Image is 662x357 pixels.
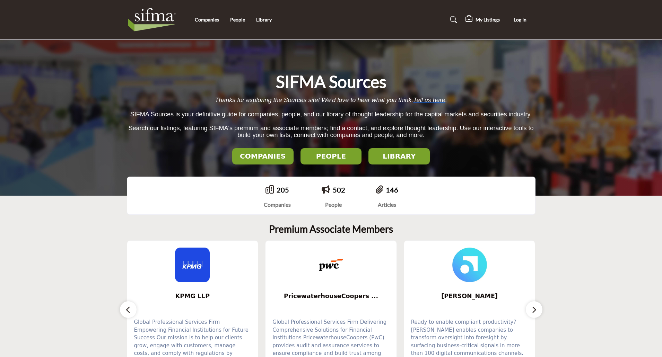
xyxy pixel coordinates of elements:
[368,148,430,164] button: LIBRARY
[371,152,428,160] h2: LIBRARY
[138,287,248,305] b: KPMG LLP
[376,200,398,209] div: Articles
[138,292,248,301] span: KPMG LLP
[514,17,526,23] span: Log In
[276,71,386,92] h1: SIFMA Sources
[277,186,289,194] a: 205
[413,97,445,104] a: Tell us here
[404,287,535,305] a: [PERSON_NAME]
[130,111,532,118] span: SIFMA Sources is your definitive guide for companies, people, and our library of thought leadersh...
[314,248,348,282] img: PricewaterhouseCoopers LLP
[230,17,245,23] a: People
[505,14,535,26] button: Log In
[264,200,291,209] div: Companies
[300,148,362,164] button: PEOPLE
[415,287,525,305] b: Smarsh
[195,17,219,23] a: Companies
[265,287,397,305] a: PricewaterhouseCoopers ...
[256,17,272,23] a: Library
[127,287,258,305] a: KPMG LLP
[276,287,386,305] b: PricewaterhouseCoopers LLP
[215,97,447,104] span: Thanks for exploring the Sources site! We’d love to hear what you think. .
[175,248,210,282] img: KPMG LLP
[333,186,345,194] a: 502
[476,17,500,23] h5: My Listings
[386,186,398,194] a: 146
[322,200,345,209] div: People
[276,292,386,301] span: PricewaterhouseCoopers ...
[452,248,487,282] img: Smarsh
[127,6,181,34] img: Site Logo
[269,223,393,235] h2: Premium Associate Members
[303,152,360,160] h2: PEOPLE
[232,148,294,164] button: COMPANIES
[128,125,533,139] span: Search our listings, featuring SIFMA's premium and associate members; find a contact, and explore...
[415,292,525,301] span: [PERSON_NAME]
[234,152,291,160] h2: COMPANIES
[465,16,500,24] div: My Listings
[443,14,462,25] a: Search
